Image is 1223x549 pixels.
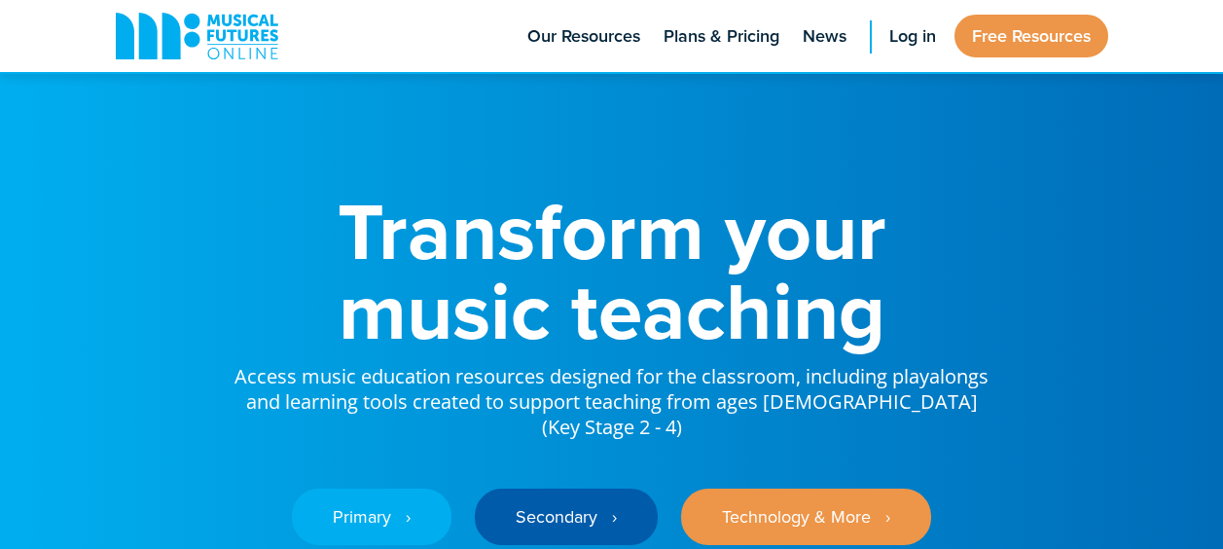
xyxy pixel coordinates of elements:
a: Secondary ‎‏‏‎ ‎ › [475,489,658,545]
span: Plans & Pricing [664,23,779,50]
h1: Transform your music teaching [233,191,991,350]
span: Log in [889,23,936,50]
p: Access music education resources designed for the classroom, including playalongs and learning to... [233,350,991,440]
span: News [803,23,846,50]
a: Primary ‎‏‏‎ ‎ › [292,489,451,545]
a: Free Resources [954,15,1108,57]
a: Technology & More ‎‏‏‎ ‎ › [681,489,931,545]
span: Our Resources [527,23,640,50]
